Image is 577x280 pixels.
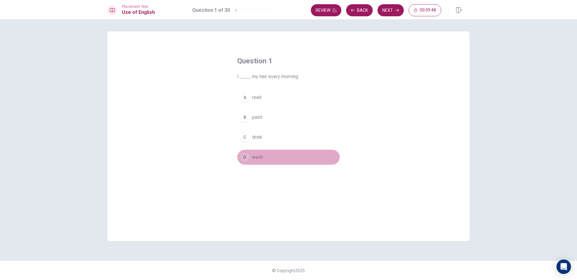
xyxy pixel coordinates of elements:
[192,7,230,14] h1: Question 1 of 30
[122,9,155,16] h1: Use of English
[420,8,436,13] span: 00:09:48
[237,110,340,125] button: Bpaint
[122,5,155,9] span: Placement Test
[237,130,340,145] button: Cdrink
[237,90,340,105] button: Aread
[409,4,441,16] button: 00:09:48
[311,4,341,16] button: Review
[252,114,262,121] span: paint
[346,4,373,16] button: Back
[272,268,305,273] span: © Copyright 2025
[556,259,571,274] div: Open Intercom Messenger
[240,152,250,162] div: D
[378,4,404,16] button: Next
[237,150,340,165] button: Dwash
[237,73,340,80] span: I ____ my hair every morning.
[240,132,250,142] div: C
[240,93,250,102] div: A
[237,56,340,66] h4: Question 1
[240,113,250,122] div: B
[252,94,261,101] span: read
[252,134,262,141] span: drink
[252,154,263,161] span: wash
